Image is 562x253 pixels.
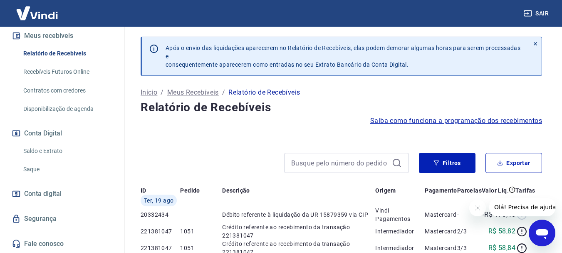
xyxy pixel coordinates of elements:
button: Conta Digital [10,124,114,143]
p: Pagamento [425,186,457,195]
p: Débito referente à liquidação da UR 15879359 via CIP [222,210,375,219]
p: - [457,210,482,219]
p: Origem [375,186,396,195]
h4: Relatório de Recebíveis [141,99,542,116]
button: Sair [522,6,552,21]
p: 1051 [180,227,222,235]
span: Ter, 19 ago [144,196,173,205]
p: Relatório de Recebíveis [228,88,300,98]
p: Parcelas [457,186,482,195]
p: R$ 58,84 [488,243,515,253]
p: ID [141,186,146,195]
p: 20332434 [141,210,180,219]
p: 221381047 [141,227,180,235]
p: R$ 58,82 [488,226,515,236]
span: Conta digital [24,188,62,200]
a: Saque [20,161,114,178]
iframe: Fechar mensagem [469,200,486,216]
img: Vindi [10,0,64,26]
a: Disponibilização de agenda [20,100,114,118]
iframe: Mensagem da empresa [489,198,555,216]
p: Descrição [222,186,250,195]
a: Segurança [10,210,114,228]
p: Pedido [180,186,200,195]
a: Saldo e Extrato [20,143,114,160]
p: Mastercard [425,227,457,235]
p: Intermediador [375,244,425,252]
a: Relatório de Recebíveis [20,45,114,62]
p: 3/3 [457,244,482,252]
a: Fale conosco [10,235,114,253]
p: / [222,88,225,98]
p: Mastercard [425,244,457,252]
p: Crédito referente ao recebimento da transação 221381047 [222,223,375,240]
a: Início [141,88,157,98]
button: Exportar [485,153,542,173]
p: Após o envio das liquidações aparecerem no Relatório de Recebíveis, elas podem demorar algumas ho... [166,44,522,69]
p: Vindi Pagamentos [375,206,425,223]
p: Mastercard [425,210,457,219]
span: Olá! Precisa de ajuda? [5,6,70,13]
p: 221381047 [141,244,180,252]
a: Recebíveis Futuros Online [20,63,114,80]
a: Meus Recebíveis [167,88,219,98]
p: / [161,88,163,98]
p: 1051 [180,244,222,252]
p: Intermediador [375,227,425,235]
input: Busque pelo número do pedido [291,157,389,169]
a: Conta digital [10,185,114,203]
iframe: Botão para abrir a janela de mensagens [529,220,555,246]
button: Filtros [419,153,475,173]
button: Meus recebíveis [10,27,114,45]
p: Valor Líq. [482,186,509,195]
a: Contratos com credores [20,82,114,99]
a: Saiba como funciona a programação dos recebimentos [370,116,542,126]
p: 2/3 [457,227,482,235]
p: Tarifas [515,186,535,195]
